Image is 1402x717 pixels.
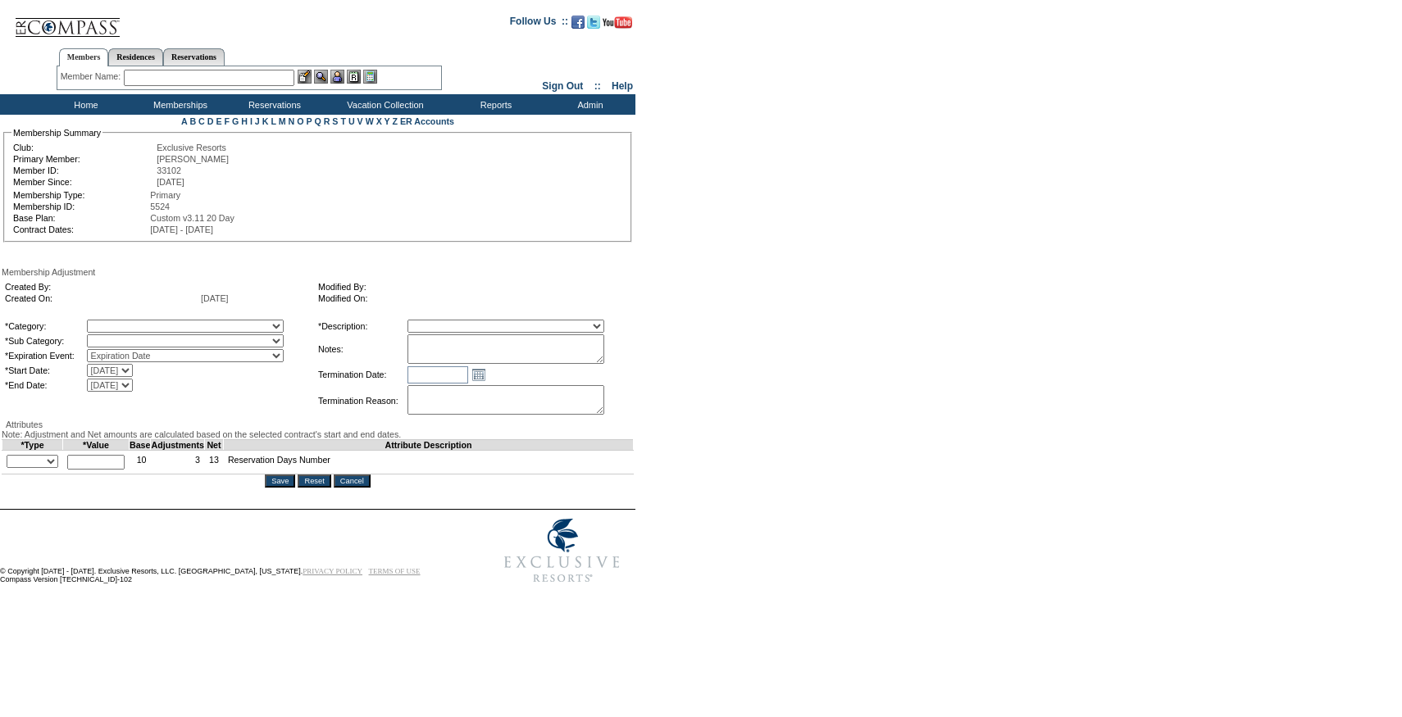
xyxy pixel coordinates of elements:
[262,116,269,126] a: K
[357,116,363,126] a: V
[2,429,634,439] div: Note: Adjustment and Net amounts are calculated based on the selected contract's start and end da...
[571,16,585,29] img: Become our fan on Facebook
[150,190,180,200] span: Primary
[318,365,406,383] td: Termination Date:
[5,349,85,362] td: *Expiration Event:
[157,143,226,152] span: Exclusive Resorts
[223,440,633,451] td: Attribute Description
[541,94,635,115] td: Admin
[157,177,184,187] span: [DATE]
[216,116,221,126] a: E
[189,116,196,126] a: B
[376,116,382,126] a: X
[347,70,361,84] img: Reservations
[366,116,374,126] a: W
[318,282,625,292] td: Modified By:
[385,116,390,126] a: Y
[59,48,109,66] a: Members
[13,213,148,223] td: Base Plan:
[205,451,224,474] td: 13
[255,116,260,126] a: J
[587,16,600,29] img: Follow us on Twitter
[181,116,187,126] a: A
[314,116,321,126] a: Q
[332,116,338,126] a: S
[163,48,225,66] a: Reservations
[224,116,230,126] a: F
[318,385,406,416] td: Termination Reason:
[2,420,634,429] div: Attributes
[542,80,583,92] a: Sign Out
[2,440,63,451] td: *Type
[11,128,102,138] legend: Membership Summary
[324,116,330,126] a: R
[271,116,275,126] a: L
[151,451,205,474] td: 3
[594,80,601,92] span: ::
[400,116,454,126] a: ER Accounts
[198,116,205,126] a: C
[13,166,155,175] td: Member ID:
[108,48,163,66] a: Residences
[201,293,229,303] span: [DATE]
[205,440,224,451] td: Net
[130,440,151,451] td: Base
[130,451,151,474] td: 10
[612,80,633,92] a: Help
[223,451,633,474] td: Reservation Days Number
[13,154,155,164] td: Primary Member:
[289,116,295,126] a: N
[63,440,130,451] td: *Value
[334,474,371,488] input: Cancel
[150,213,234,223] span: Custom v3.11 20 Day
[5,379,85,392] td: *End Date:
[250,116,253,126] a: I
[318,293,625,303] td: Modified On:
[13,143,155,152] td: Club:
[571,20,585,30] a: Become our fan on Facebook
[13,190,148,200] td: Membership Type:
[5,364,85,377] td: *Start Date:
[363,70,377,84] img: b_calculator.gif
[510,14,568,34] td: Follow Us ::
[489,510,635,592] img: Exclusive Resorts
[13,202,148,211] td: Membership ID:
[298,474,330,488] input: Reset
[207,116,214,126] a: D
[340,116,346,126] a: T
[314,70,328,84] img: View
[5,334,85,347] td: *Sub Category:
[131,94,225,115] td: Memberships
[279,116,286,126] a: M
[13,177,155,187] td: Member Since:
[392,116,398,126] a: Z
[61,70,124,84] div: Member Name:
[470,365,488,383] a: Open the calendar popup.
[150,202,170,211] span: 5524
[603,16,632,29] img: Subscribe to our YouTube Channel
[298,70,312,84] img: b_edit.gif
[5,320,85,333] td: *Category:
[330,70,344,84] img: Impersonate
[265,474,295,488] input: Save
[447,94,541,115] td: Reports
[318,334,406,364] td: Notes:
[157,166,181,175] span: 33102
[587,20,600,30] a: Follow us on Twitter
[232,116,239,126] a: G
[157,154,229,164] span: [PERSON_NAME]
[5,282,199,292] td: Created By:
[297,116,303,126] a: O
[150,225,213,234] span: [DATE] - [DATE]
[307,116,312,126] a: P
[320,94,447,115] td: Vacation Collection
[151,440,205,451] td: Adjustments
[14,4,121,38] img: Compass Home
[303,567,362,575] a: PRIVACY POLICY
[225,94,320,115] td: Reservations
[13,225,148,234] td: Contract Dates:
[5,293,199,303] td: Created On:
[241,116,248,126] a: H
[2,267,634,277] div: Membership Adjustment
[37,94,131,115] td: Home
